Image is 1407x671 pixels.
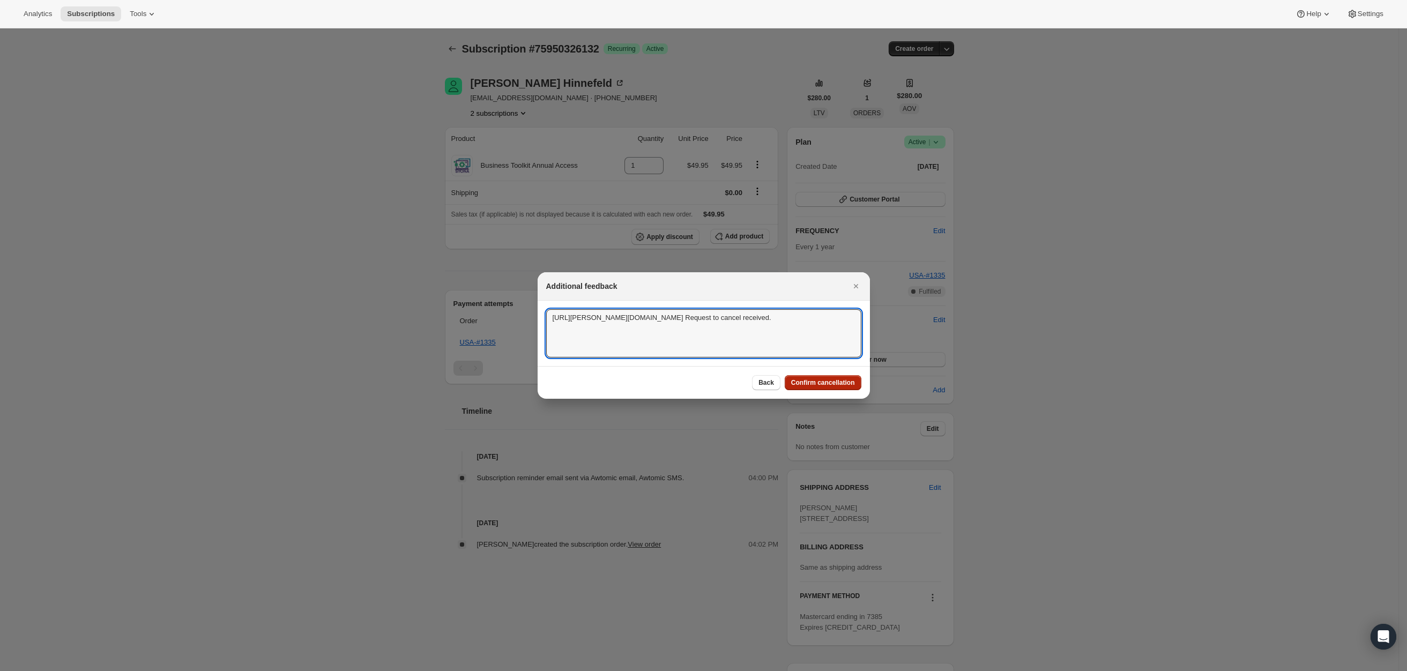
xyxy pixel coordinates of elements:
span: Analytics [24,10,52,18]
span: Tools [130,10,146,18]
span: Help [1306,10,1321,18]
span: Back [758,378,774,387]
span: Confirm cancellation [791,378,855,387]
button: Settings [1341,6,1390,21]
div: Open Intercom Messenger [1371,624,1396,650]
span: Subscriptions [67,10,115,18]
button: Subscriptions [61,6,121,21]
span: Settings [1358,10,1383,18]
button: Help [1289,6,1338,21]
button: Close [848,279,863,294]
button: Tools [123,6,163,21]
textarea: [URL][PERSON_NAME][DOMAIN_NAME] Request to cancel received. [546,309,861,357]
button: Analytics [17,6,58,21]
button: Confirm cancellation [785,375,861,390]
h2: Additional feedback [546,281,617,292]
button: Back [752,375,780,390]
